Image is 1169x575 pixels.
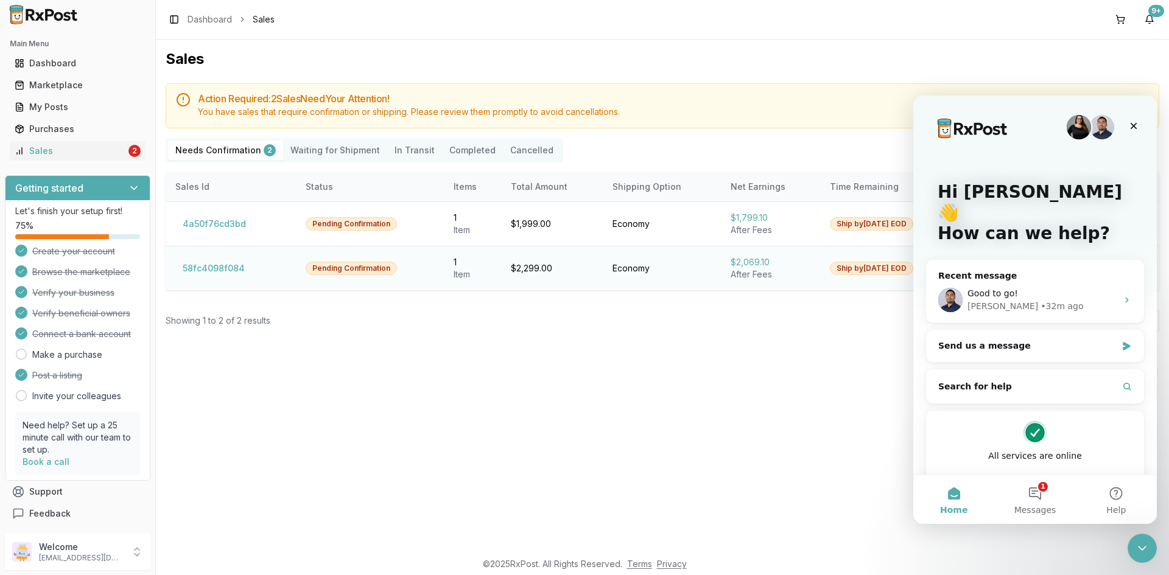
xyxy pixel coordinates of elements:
span: Connect a bank account [32,328,131,340]
div: My Posts [15,101,141,113]
button: Purchases [5,119,150,139]
a: Terms [627,559,652,569]
div: Showing 1 to 2 of 2 results [166,315,270,327]
button: In Transit [387,141,442,160]
a: Dashboard [188,13,232,26]
a: Purchases [10,118,146,140]
th: Net Earnings [721,172,820,201]
h1: Sales [166,49,1159,69]
th: Total Amount [501,172,603,201]
div: Ship by [DATE] EOD [830,262,913,275]
h2: Main Menu [10,39,146,49]
span: Browse the marketplace [32,266,130,278]
p: Welcome [39,541,124,553]
div: Dashboard [15,57,141,69]
button: Feedback [5,503,150,524]
button: My Posts [5,97,150,117]
div: 1 [454,256,491,268]
button: Dashboard [5,54,150,73]
div: $1,999.00 [511,218,593,230]
h3: Getting started [15,181,83,195]
button: 58fc4098f084 [175,259,252,278]
span: Sales [253,13,275,26]
div: You have sales that require confirmation or shipping. Please review them promptly to avoid cancel... [198,106,1149,118]
div: 2 [128,145,141,157]
div: $2,299.00 [511,262,593,274]
a: Make a purchase [32,349,102,361]
button: Waiting for Shipment [283,141,387,160]
div: Purchases [15,123,141,135]
button: 9+ [1140,10,1159,29]
p: Need help? Set up a 25 minute call with our team to set up. [23,419,133,456]
div: 9+ [1148,5,1164,17]
th: Sales Id [166,172,296,201]
div: Sales [15,145,126,157]
div: Economy [613,262,711,274]
th: Status [296,172,444,201]
p: [EMAIL_ADDRESS][DOMAIN_NAME] [39,553,124,563]
button: Support [5,481,150,503]
div: Item [454,224,491,236]
div: Pending Confirmation [306,217,397,231]
button: Needs Confirmation [168,141,283,160]
iframe: Intercom live chat [1128,534,1157,563]
th: Shipping Option [603,172,721,201]
div: Item [454,268,491,281]
span: Create your account [32,245,115,257]
nav: breadcrumb [188,13,275,26]
a: My Posts [10,96,146,118]
img: RxPost Logo [5,5,83,24]
th: Time Remaining [820,172,958,201]
div: 1 [454,212,491,224]
button: Marketplace [5,75,150,95]
p: Let's finish your setup first! [15,205,140,217]
div: Marketplace [15,79,141,91]
button: Sales2 [5,141,150,161]
iframe: Intercom live chat [913,96,1157,524]
div: Pending Confirmation [306,262,397,275]
div: Economy [613,218,711,230]
div: After Fees [731,268,810,281]
button: Cancelled [503,141,561,160]
span: Post a listing [32,369,82,382]
div: After Fees [731,224,810,236]
div: $1,799.10 [731,212,810,224]
a: Marketplace [10,74,146,96]
a: Dashboard [10,52,146,74]
a: Book a call [23,456,69,467]
h5: Action Required: 2 Sale s Need Your Attention! [198,94,1149,103]
a: Invite your colleagues [32,390,121,402]
button: Completed [442,141,503,160]
span: Verify beneficial owners [32,307,130,319]
div: $2,069.10 [731,256,810,268]
button: 4a50f76cd3bd [175,214,253,234]
span: Verify your business [32,287,114,299]
div: 2 [264,144,276,156]
a: Privacy [657,559,687,569]
a: Sales2 [10,140,146,162]
th: Items [444,172,501,201]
